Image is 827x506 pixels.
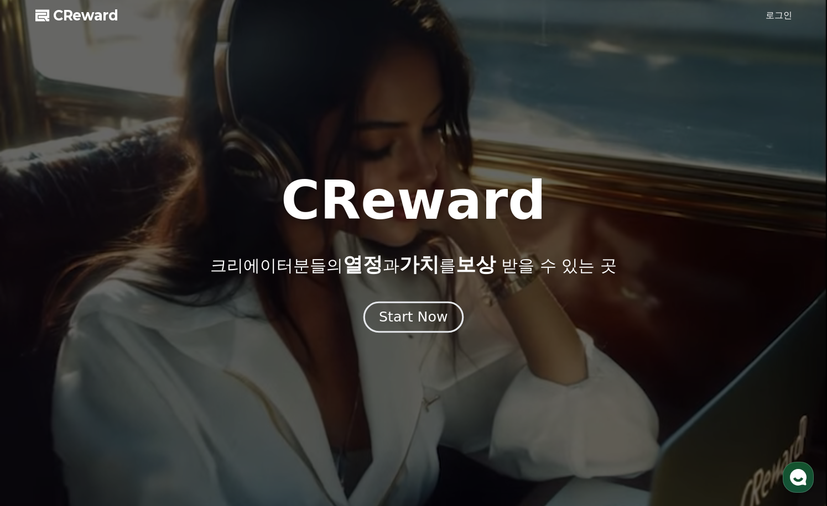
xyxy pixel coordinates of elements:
h1: CReward [281,174,546,227]
button: Start Now [363,302,464,333]
span: 설정 [171,367,184,376]
a: Start Now [366,313,461,324]
span: CReward [53,7,118,24]
span: 대화 [101,367,115,376]
a: 설정 [143,350,212,378]
a: 대화 [73,350,143,378]
p: 크리에이터분들의 과 를 받을 수 있는 곳 [210,254,616,276]
a: CReward [35,7,118,24]
a: 로그인 [766,9,792,22]
span: 열정 [343,253,383,276]
span: 보상 [456,253,496,276]
a: 홈 [3,350,73,378]
span: 가치 [399,253,439,276]
span: 홈 [35,367,41,376]
div: Start Now [379,308,448,326]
